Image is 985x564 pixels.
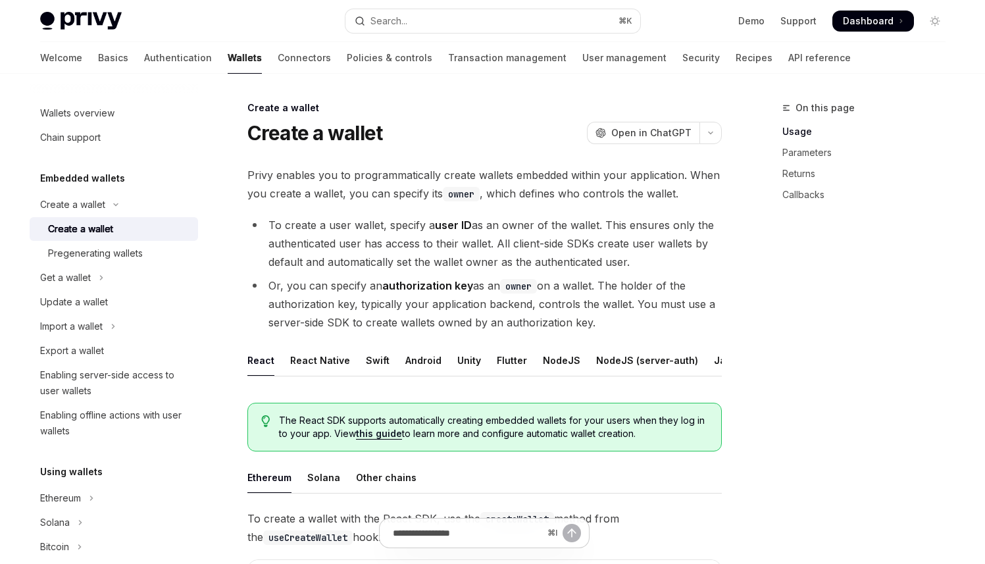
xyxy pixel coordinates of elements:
a: Create a wallet [30,217,198,241]
span: On this page [796,100,855,116]
a: Demo [738,14,765,28]
h5: Embedded wallets [40,170,125,186]
div: Bitcoin [40,539,69,555]
span: The React SDK supports automatically creating embedded wallets for your users when they log in to... [279,414,707,440]
div: Enabling server-side access to user wallets [40,367,190,399]
div: Update a wallet [40,294,108,310]
strong: user ID [435,218,472,232]
span: Open in ChatGPT [611,126,692,140]
img: light logo [40,12,122,30]
button: Toggle Create a wallet section [30,193,198,217]
a: Parameters [782,142,956,163]
code: createWallet [480,512,554,526]
button: Toggle Bitcoin section [30,535,198,559]
span: To create a wallet with the React SDK, use the method from the hook: [247,509,722,546]
button: Toggle Solana section [30,511,198,534]
button: Toggle dark mode [924,11,946,32]
strong: authorization key [382,279,473,292]
div: Solana [40,515,70,530]
button: Toggle Get a wallet section [30,266,198,290]
h5: Using wallets [40,464,103,480]
code: owner [500,279,537,294]
a: Connectors [278,42,331,74]
button: Toggle Ethereum section [30,486,198,510]
a: Basics [98,42,128,74]
span: Dashboard [843,14,894,28]
input: Ask a question... [393,519,542,548]
div: Unity [457,345,481,376]
a: Returns [782,163,956,184]
a: Update a wallet [30,290,198,314]
div: Chain support [40,130,101,145]
div: React Native [290,345,350,376]
span: Privy enables you to programmatically create wallets embedded within your application. When you c... [247,166,722,203]
a: Pregenerating wallets [30,242,198,265]
a: Export a wallet [30,339,198,363]
div: Wallets overview [40,105,114,121]
a: Authentication [144,42,212,74]
div: Solana [307,462,340,493]
a: Security [682,42,720,74]
span: ⌘ K [619,16,632,26]
button: Open in ChatGPT [587,122,699,144]
div: Create a wallet [40,197,105,213]
div: Flutter [497,345,527,376]
div: Ethereum [247,462,291,493]
a: Enabling offline actions with user wallets [30,403,198,443]
div: Other chains [356,462,417,493]
div: Import a wallet [40,319,103,334]
div: Create a wallet [48,221,113,237]
a: Welcome [40,42,82,74]
a: Support [780,14,817,28]
div: Pregenerating wallets [48,245,143,261]
a: Policies & controls [347,42,432,74]
code: owner [443,187,480,201]
a: Dashboard [832,11,914,32]
div: Search... [370,13,407,29]
div: Export a wallet [40,343,104,359]
a: Recipes [736,42,772,74]
div: Get a wallet [40,270,91,286]
a: User management [582,42,667,74]
li: To create a user wallet, specify a as an owner of the wallet. This ensures only the authenticated... [247,216,722,271]
a: Callbacks [782,184,956,205]
div: Ethereum [40,490,81,506]
div: Android [405,345,442,376]
div: Enabling offline actions with user wallets [40,407,190,439]
a: this guide [356,428,402,440]
button: Send message [563,524,581,542]
a: Usage [782,121,956,142]
div: Swift [366,345,390,376]
div: Create a wallet [247,101,722,115]
a: Enabling server-side access to user wallets [30,363,198,403]
li: Or, you can specify an as an on a wallet. The holder of the authorization key, typically your app... [247,276,722,332]
a: Wallets [228,42,262,74]
div: Java [714,345,737,376]
svg: Tip [261,415,270,427]
a: Wallets overview [30,101,198,125]
div: NodeJS (server-auth) [596,345,698,376]
button: Toggle Import a wallet section [30,315,198,338]
a: Chain support [30,126,198,149]
div: React [247,345,274,376]
div: NodeJS [543,345,580,376]
h1: Create a wallet [247,121,383,145]
button: Open search [345,9,640,33]
a: API reference [788,42,851,74]
a: Transaction management [448,42,567,74]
